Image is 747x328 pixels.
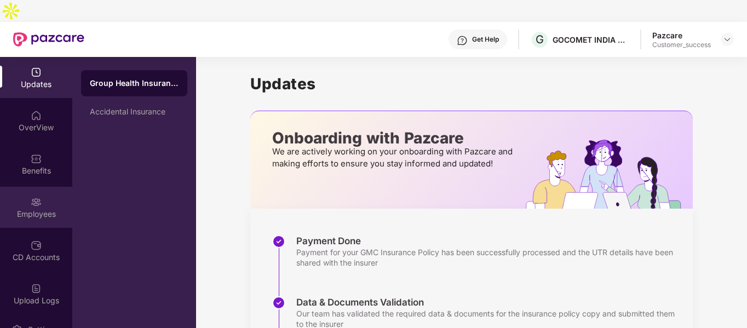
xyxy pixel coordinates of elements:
[457,35,468,46] img: svg+xml;base64,PHN2ZyBpZD0iSGVscC0zMngzMiIgeG1sbnM9Imh0dHA6Ly93d3cudzMub3JnLzIwMDAvc3ZnIiB3aWR0aD...
[652,30,711,41] div: Pazcare
[723,35,732,44] img: svg+xml;base64,PHN2ZyBpZD0iRHJvcGRvd24tMzJ4MzIiIHhtbG5zPSJodHRwOi8vd3d3LnczLm9yZy8yMDAwL3N2ZyIgd2...
[553,34,629,45] div: GOCOMET INDIA PRIVATE LIMITED
[472,35,499,44] div: Get Help
[272,296,285,309] img: svg+xml;base64,PHN2ZyBpZD0iU3RlcC1Eb25lLTMyeDMyIiB4bWxucz0iaHR0cDovL3d3dy53My5vcmcvMjAwMC9zdmciIH...
[536,33,544,46] span: G
[13,32,84,47] img: New Pazcare Logo
[272,235,285,248] img: svg+xml;base64,PHN2ZyBpZD0iU3RlcC1Eb25lLTMyeDMyIiB4bWxucz0iaHR0cDovL3d3dy53My5vcmcvMjAwMC9zdmciIH...
[652,41,711,49] div: Customer_success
